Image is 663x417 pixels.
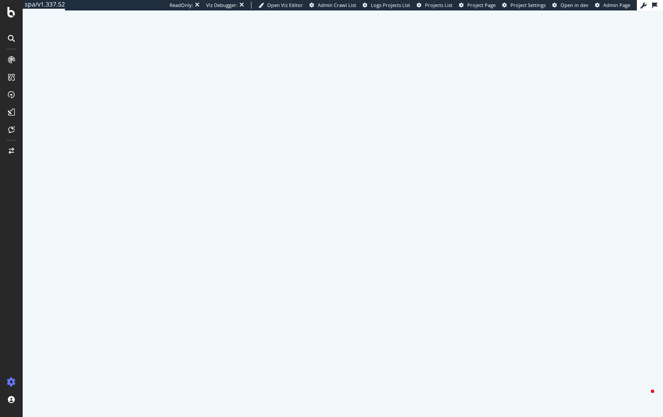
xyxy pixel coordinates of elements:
[309,2,356,9] a: Admin Crawl List
[318,2,356,8] span: Admin Crawl List
[417,2,452,9] a: Projects List
[552,2,588,9] a: Open in dev
[371,2,410,8] span: Logs Projects List
[206,2,238,9] div: Viz Debugger:
[425,2,452,8] span: Projects List
[363,2,410,9] a: Logs Projects List
[502,2,546,9] a: Project Settings
[467,2,496,8] span: Project Page
[170,2,193,9] div: ReadOnly:
[603,2,630,8] span: Admin Page
[595,2,630,9] a: Admin Page
[510,2,546,8] span: Project Settings
[561,2,588,8] span: Open in dev
[633,387,654,408] iframe: Intercom live chat
[267,2,303,8] span: Open Viz Editor
[258,2,303,9] a: Open Viz Editor
[459,2,496,9] a: Project Page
